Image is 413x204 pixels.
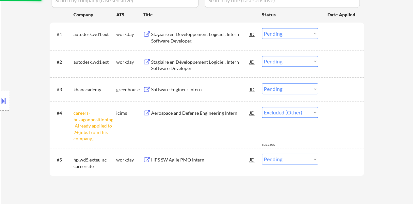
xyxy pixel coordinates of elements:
[151,59,250,72] div: Stagiaire en Développement Logiciel, Intern Software Developer
[327,11,356,18] div: Date Applied
[57,31,68,38] div: #1
[73,31,116,38] div: autodesk.wd1.ext
[249,83,256,95] div: JD
[249,28,256,40] div: JD
[116,157,143,163] div: workday
[249,107,256,119] div: JD
[151,157,250,163] div: HPS SW Agile PMO Intern
[73,11,116,18] div: Company
[116,11,143,18] div: ATS
[151,86,250,93] div: Software Engineer Intern
[249,56,256,68] div: JD
[262,8,318,20] div: Status
[249,154,256,165] div: JD
[116,86,143,93] div: greenhouse
[151,31,250,44] div: Stagiaire en Développement Logiciel, Intern Software Developer,
[116,59,143,65] div: workday
[116,110,143,116] div: icims
[151,110,250,116] div: Aerospace and Defense Engineering Intern
[262,142,288,147] div: success
[116,31,143,38] div: workday
[73,157,116,169] div: hp.wd5.exteu-ac-careersite
[143,11,256,18] div: Title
